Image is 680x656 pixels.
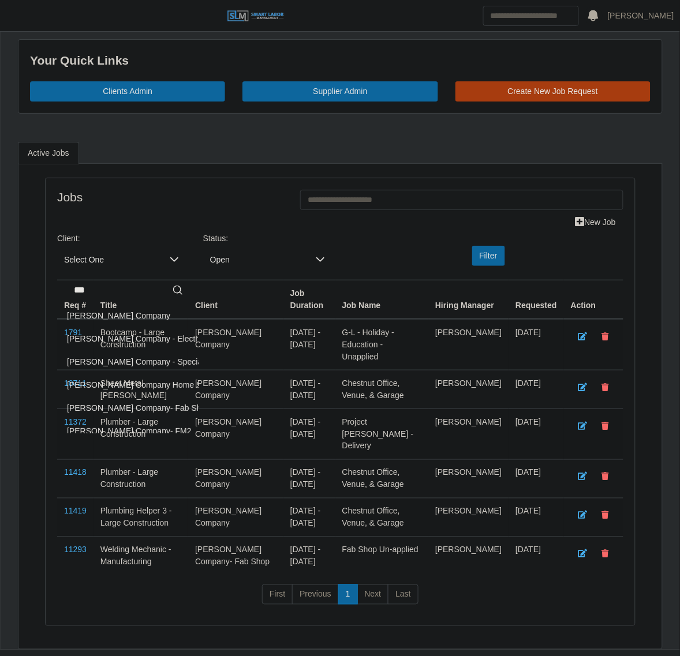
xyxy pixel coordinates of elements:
[60,420,242,442] li: Lee Company- FM2
[509,498,564,537] td: [DATE]
[30,51,651,70] div: Your Quick Links
[188,319,283,370] td: [PERSON_NAME] Company
[188,498,283,537] td: [PERSON_NAME] Company
[60,374,242,396] li: Lee Company Home Services
[18,142,79,164] a: Active Jobs
[188,537,283,575] td: [PERSON_NAME] Company- Fab Shop
[509,537,564,575] td: [DATE]
[428,280,509,319] th: Hiring Manager
[608,10,674,22] a: [PERSON_NAME]
[188,408,283,459] td: [PERSON_NAME] Company
[335,537,429,575] td: Fab Shop Un-applied
[455,81,651,102] a: Create New Job Request
[509,370,564,408] td: [DATE]
[94,537,188,575] td: Welding Mechanic - Manufacturing
[94,498,188,537] td: Plumbing Helper 3 - Large Construction
[428,537,509,575] td: [PERSON_NAME]
[60,351,242,373] li: Lee Company - Special Projects
[428,408,509,459] td: [PERSON_NAME]
[283,370,335,408] td: [DATE] - [DATE]
[428,319,509,370] td: [PERSON_NAME]
[428,459,509,498] td: [PERSON_NAME]
[335,370,429,408] td: Chestnut Office, Venue, & Garage
[283,537,335,575] td: [DATE] - [DATE]
[283,459,335,498] td: [DATE] - [DATE]
[335,280,429,319] th: Job Name
[94,459,188,498] td: Plumber - Large Construction
[428,370,509,408] td: [PERSON_NAME]
[57,190,283,204] h4: Jobs
[509,459,564,498] td: [DATE]
[568,212,623,233] a: New Job
[338,584,358,605] a: 1
[67,333,210,345] span: [PERSON_NAME] Company - Electrical
[509,280,564,319] th: Requested
[94,408,188,459] td: Plumber - Large Construction
[283,319,335,370] td: [DATE] - [DATE]
[335,408,429,459] td: Project [PERSON_NAME] - Delivery
[483,6,579,26] input: Search
[188,370,283,408] td: [PERSON_NAME] Company
[64,507,87,516] a: 11419
[283,408,335,459] td: [DATE] - [DATE]
[472,246,505,266] button: Filter
[203,233,229,245] label: Status:
[67,402,210,414] span: [PERSON_NAME] Company- Fab Shop
[57,233,80,245] label: Client:
[60,328,242,350] li: Lee Company - Electrical
[67,379,227,391] span: [PERSON_NAME] Company Home Services
[67,425,192,437] span: [PERSON_NAME] Company- FM2
[509,319,564,370] td: [DATE]
[188,280,283,319] th: Client
[242,81,438,102] a: Supplier Admin
[428,498,509,537] td: [PERSON_NAME]
[30,81,225,102] a: Clients Admin
[335,459,429,498] td: Chestnut Office, Venue, & Garage
[335,319,429,370] td: G-L - Holiday - Education - Unapplied
[283,280,335,319] th: Job Duration
[67,310,170,322] span: [PERSON_NAME] Company
[60,397,242,419] li: Lee Company- Fab Shop
[64,545,87,554] a: 11293
[188,459,283,498] td: [PERSON_NAME] Company
[509,408,564,459] td: [DATE]
[57,249,163,271] span: Select One
[227,10,285,23] img: SLM Logo
[60,305,242,327] li: Lee Company
[564,280,623,319] th: Action
[283,498,335,537] td: [DATE] - [DATE]
[64,468,87,477] a: 11418
[203,249,309,271] span: Open
[335,498,429,537] td: Chestnut Office, Venue, & Garage
[57,584,623,614] nav: pagination
[67,356,236,368] span: [PERSON_NAME] Company - Special Projects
